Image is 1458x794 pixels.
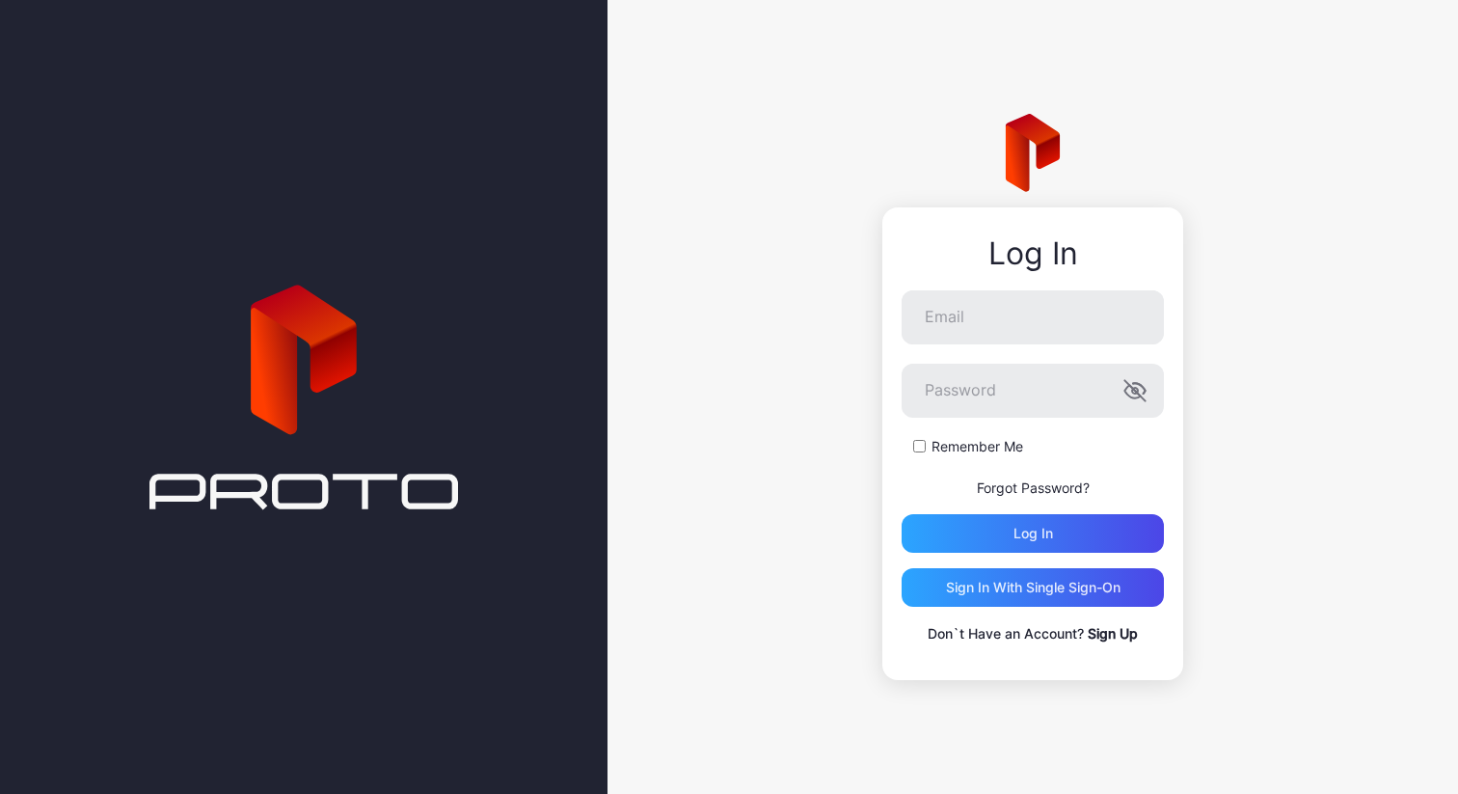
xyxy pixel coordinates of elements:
[902,236,1164,271] div: Log In
[902,364,1164,418] input: Password
[1088,625,1138,642] a: Sign Up
[902,514,1164,553] button: Log in
[1013,526,1053,541] div: Log in
[977,479,1090,496] a: Forgot Password?
[931,437,1023,456] label: Remember Me
[1123,379,1147,402] button: Password
[946,580,1120,595] div: Sign in With Single Sign-On
[902,568,1164,607] button: Sign in With Single Sign-On
[902,622,1164,645] p: Don`t Have an Account?
[902,290,1164,344] input: Email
